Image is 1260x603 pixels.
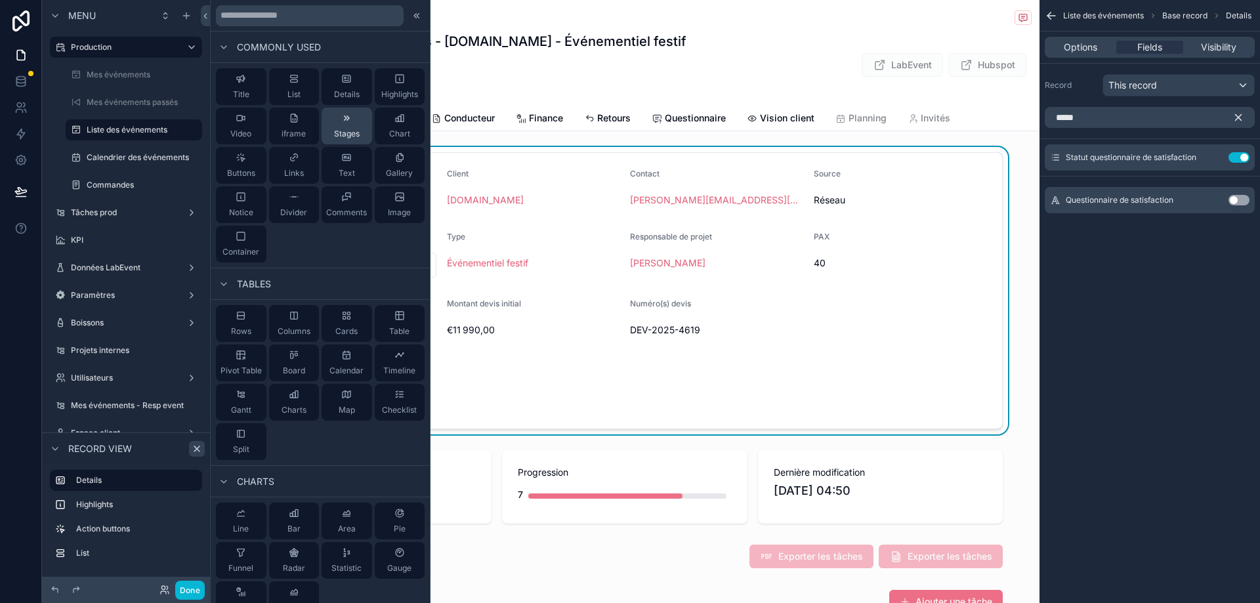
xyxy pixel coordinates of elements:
a: Planning [835,106,887,133]
span: Commonly used [237,41,321,54]
span: Invités [921,112,950,125]
span: Source [814,169,841,178]
button: Highlights [375,68,425,105]
label: Données LabEvent [71,262,181,273]
label: Projets internes [71,345,199,356]
button: Details [322,68,372,105]
label: Details [76,475,192,486]
a: Vision client [747,106,814,133]
button: iframe [269,108,320,144]
span: Numéro(s) devis [630,299,691,308]
span: Gallery [386,168,413,178]
span: Table [389,326,409,337]
button: Buttons [216,147,266,184]
button: Done [175,581,205,600]
button: Board [269,344,320,381]
label: Liste des événements [87,125,194,135]
span: [PERSON_NAME] [630,257,705,270]
span: Tables [237,278,271,291]
span: Columns [278,326,310,337]
label: Mes événements [87,70,199,80]
label: Tâches prod [71,207,181,218]
span: PAX [814,232,829,241]
span: Stages [334,129,360,139]
div: scrollable content [42,464,210,577]
label: Record [1045,80,1097,91]
button: Area [322,503,372,539]
span: Details [334,89,360,100]
span: Liste des événements [1063,10,1144,21]
span: Statistic [331,563,362,573]
a: Calendrier des événements [66,147,202,168]
button: Cards [322,305,372,342]
label: Mes événements - Resp event [71,400,199,411]
button: Gauge [375,542,425,579]
button: Rows [216,305,266,342]
span: Montant devis initial [447,299,521,308]
a: Mes événements [66,64,202,85]
span: Questionnaire de satisfaction [1066,195,1173,205]
span: Record view [68,442,132,455]
button: Gallery [375,147,425,184]
h1: [DATE] 19:00 CET - 150 personnes - [DOMAIN_NAME] - Événementiel festif [218,32,686,51]
span: Responsable de projet [630,232,712,241]
span: Retours [597,112,631,125]
button: Funnel [216,542,266,579]
span: Funnel [228,563,253,573]
span: Questionnaire [665,112,726,125]
span: Base record [1162,10,1207,21]
span: Pivot Table [220,365,262,376]
a: Événementiel festif [447,257,528,270]
button: Checklist [375,384,425,421]
button: Radar [269,542,320,579]
span: 40 [814,257,987,270]
a: Retours [584,106,631,133]
button: Charts [269,384,320,421]
label: List [76,548,197,558]
span: Board [283,365,305,376]
span: Timeline [383,365,415,376]
span: Video [230,129,251,139]
span: Vision client [760,112,814,125]
button: This record [1102,74,1255,96]
label: Highlights [76,499,197,510]
button: Line [216,503,266,539]
button: Comments [322,186,372,223]
label: Calendrier des événements [87,152,199,163]
label: Paramètres [71,290,181,301]
a: KPI [50,230,202,251]
span: List [287,89,301,100]
button: Stages [322,108,372,144]
button: Video [216,108,266,144]
p: Salles Parisiennes | Lieu à définir [218,51,686,66]
span: Buttons [227,168,255,178]
button: Columns [269,305,320,342]
button: Statistic [322,542,372,579]
span: €11 990,00 [447,323,620,337]
button: Divider [269,186,320,223]
a: Mes événements - Resp event [50,395,202,416]
a: [DOMAIN_NAME] [447,194,524,207]
span: Bar [287,524,301,534]
span: Options [1064,41,1097,54]
a: Conducteur [431,106,495,133]
span: Links [284,168,304,178]
span: Area [338,524,356,534]
span: Notice [229,207,253,218]
span: Checklist [382,405,417,415]
a: Paramètres [50,285,202,306]
span: Chart [389,129,410,139]
p: [DATE] 18:00 - [DATE] 00:00 [218,74,686,90]
span: Image [388,207,411,218]
span: Radar [283,563,305,573]
button: Container [216,226,266,262]
button: Text [322,147,372,184]
a: Finance [516,106,563,133]
a: Invités [908,106,950,133]
span: Contact [630,169,660,178]
a: Espace client [50,423,202,444]
span: Visibility [1201,41,1236,54]
span: Calendar [329,365,364,376]
a: Projets internes [50,340,202,361]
